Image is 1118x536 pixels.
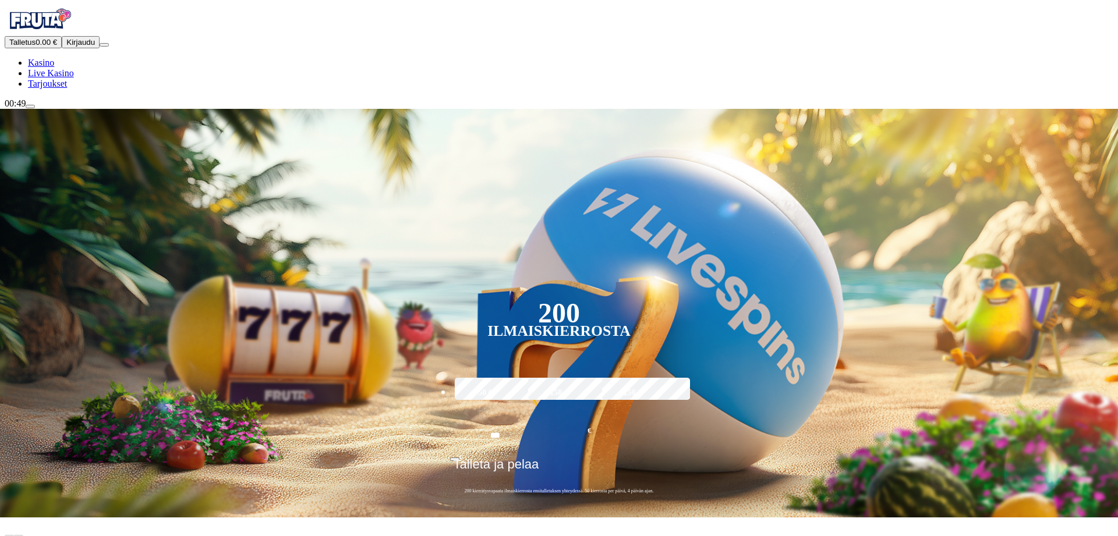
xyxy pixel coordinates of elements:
[36,38,57,47] span: 0.00 €
[9,38,36,47] span: Talletus
[28,79,67,88] span: Tarjoukset
[525,376,593,410] label: 150 €
[5,98,26,108] span: 00:49
[100,43,109,47] button: menu
[62,36,100,48] button: Kirjaudu
[538,306,580,320] div: 200
[450,456,668,481] button: Talleta ja pelaa
[588,425,591,436] span: €
[28,58,54,68] a: diamond iconKasino
[5,26,75,36] a: Fruta
[459,453,463,460] span: €
[452,376,519,410] label: 50 €
[28,68,74,78] span: Live Kasino
[5,36,62,48] button: Talletusplus icon0.00 €
[599,376,667,410] label: 250 €
[26,105,35,108] button: live-chat
[28,79,67,88] a: gift-inverted iconTarjoukset
[454,457,539,480] span: Talleta ja pelaa
[450,488,668,494] span: 200 kierrätysvapaata ilmaiskierrosta ensitalletuksen yhteydessä. 50 kierrosta per päivä, 4 päivän...
[28,68,74,78] a: poker-chip iconLive Kasino
[487,324,631,338] div: Ilmaiskierrosta
[28,58,54,68] span: Kasino
[5,5,75,34] img: Fruta
[66,38,95,47] span: Kirjaudu
[5,5,1113,89] nav: Primary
